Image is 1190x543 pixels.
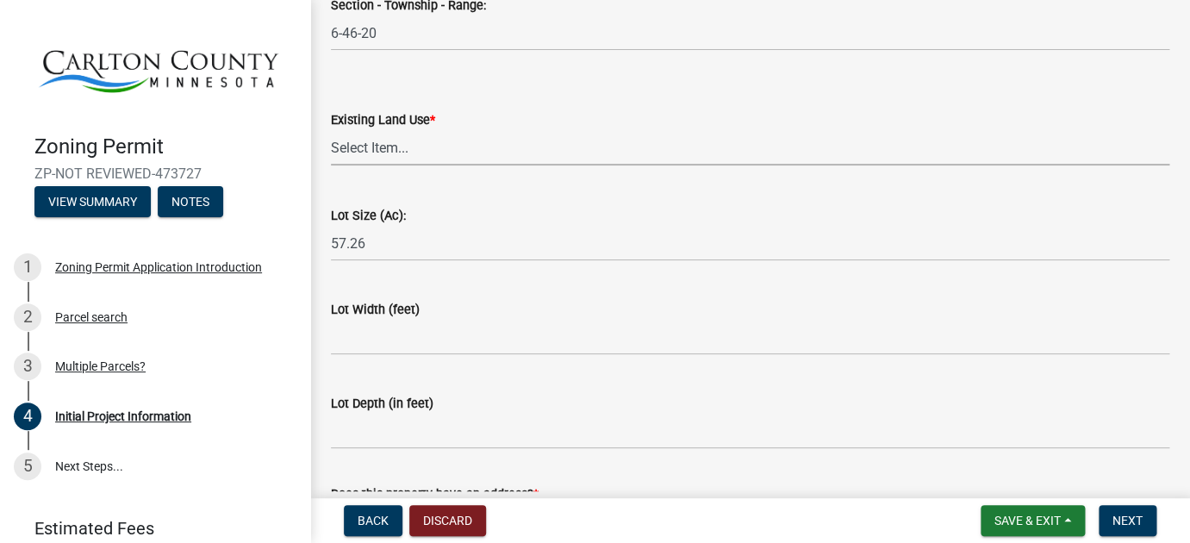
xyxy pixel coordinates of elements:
div: 4 [14,403,41,430]
label: Does this property have an address? [331,489,539,501]
span: Next [1112,514,1143,527]
div: 2 [14,303,41,331]
button: Back [344,505,402,536]
div: Initial Project Information [55,410,191,422]
div: 3 [14,353,41,380]
wm-modal-confirm: Notes [158,197,223,210]
div: Multiple Parcels? [55,360,146,372]
label: Existing Land Use [331,115,435,127]
label: Lot Size (Ac): [331,210,406,222]
img: Carlton County, Minnesota [34,18,283,116]
button: Save & Exit [981,505,1085,536]
label: Lot Width (feet) [331,304,420,316]
button: View Summary [34,186,151,217]
span: Save & Exit [994,514,1061,527]
button: Next [1099,505,1156,536]
wm-modal-confirm: Summary [34,197,151,210]
label: Lot Depth (in feet) [331,398,433,410]
span: Back [358,514,389,527]
div: Zoning Permit Application Introduction [55,261,262,273]
h4: Zoning Permit [34,134,296,159]
div: Parcel search [55,311,128,323]
div: 5 [14,452,41,480]
span: ZP-NOT REVIEWED-473727 [34,165,276,182]
button: Discard [409,505,486,536]
div: 1 [14,253,41,281]
button: Notes [158,186,223,217]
